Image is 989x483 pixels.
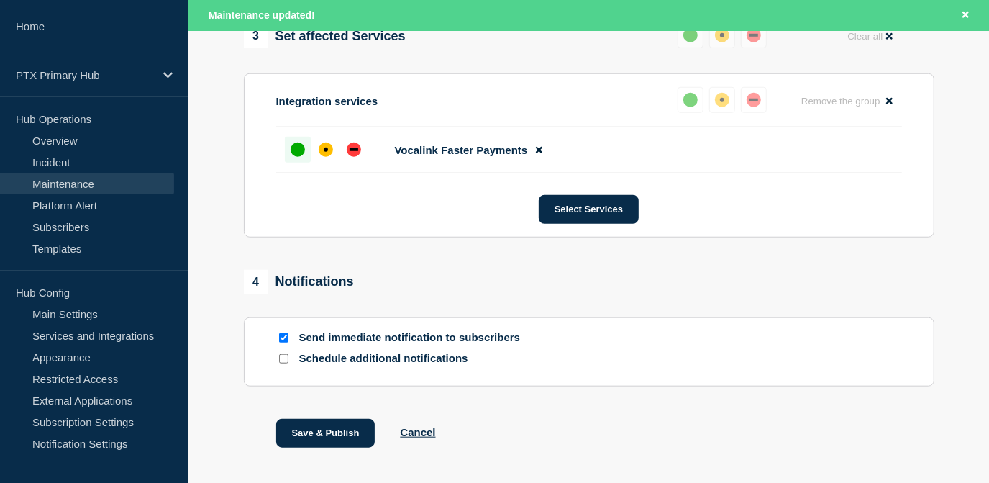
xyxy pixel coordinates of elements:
button: affected [709,87,735,113]
div: Notifications [244,270,354,294]
button: up [678,87,703,113]
div: down [747,93,761,107]
button: down [741,22,767,48]
div: affected [319,143,333,157]
input: Schedule additional notifications [279,354,288,364]
p: Send immediate notification to subscribers [299,331,529,345]
div: down [347,143,361,157]
button: affected [709,22,735,48]
button: Close banner [957,7,975,24]
span: Vocalink Faster Payments [395,144,528,156]
button: down [741,87,767,113]
div: up [683,28,698,42]
button: up [678,22,703,48]
div: affected [715,93,729,107]
span: Remove the group [801,96,880,107]
p: Schedule additional notifications [299,352,529,366]
button: Select Services [539,195,639,224]
span: Maintenance updated! [209,9,315,21]
p: Integration services [276,95,378,107]
div: affected [715,28,729,42]
button: Clear all [839,22,901,50]
input: Send immediate notification to subscribers [279,333,288,343]
button: Remove the group [793,87,902,115]
div: Set affected Services [244,24,406,48]
button: Cancel [400,426,435,438]
p: PTX Primary Hub [16,69,154,81]
div: up [291,143,305,157]
span: 4 [244,270,268,294]
button: Save & Publish [276,419,375,448]
div: down [747,28,761,42]
span: 3 [244,24,268,48]
div: up [683,93,698,107]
